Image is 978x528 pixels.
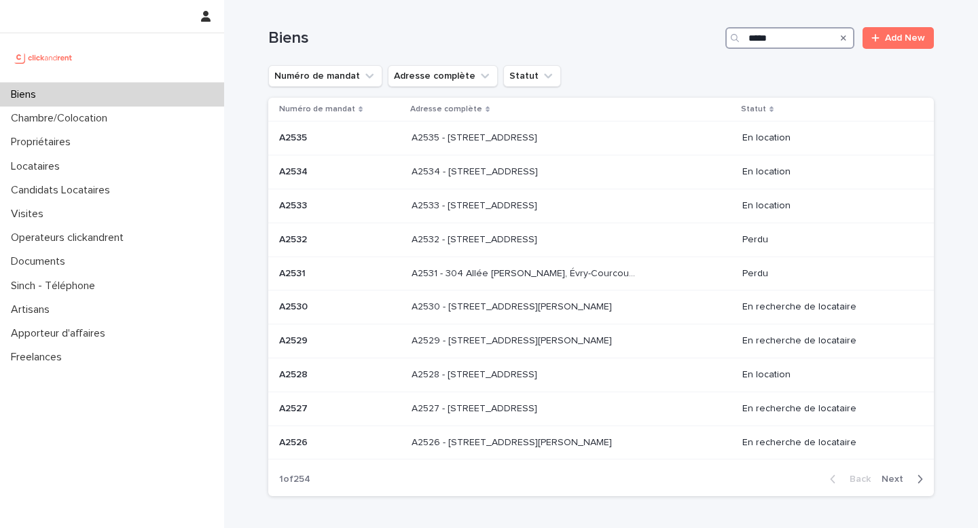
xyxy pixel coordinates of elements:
p: A2533 [279,197,310,212]
p: Artisans [5,303,60,316]
p: Perdu [742,268,912,280]
p: 1 of 254 [268,463,321,496]
tr: A2526A2526 A2526 - [STREET_ADDRESS][PERSON_NAME]A2526 - [STREET_ADDRESS][PERSON_NAME] En recherch... [268,426,934,459]
button: Statut [503,65,561,87]
p: A2532 - [STREET_ADDRESS] [412,231,540,246]
p: Propriétaires [5,136,81,149]
p: Numéro de mandat [279,102,355,117]
p: En recherche de locataire [742,403,912,415]
p: A2526 - [STREET_ADDRESS][PERSON_NAME] [412,434,615,449]
a: Add New [863,27,934,49]
input: Search [725,27,854,49]
p: Freelances [5,351,73,364]
tr: A2532A2532 A2532 - [STREET_ADDRESS]A2532 - [STREET_ADDRESS] Perdu [268,223,934,257]
p: A2526 [279,434,310,449]
tr: A2534A2534 A2534 - [STREET_ADDRESS]A2534 - [STREET_ADDRESS] En location [268,155,934,189]
p: A2535 - 262 rue du Faubourg Saint-Martin, Paris 75010 [412,130,540,144]
tr: A2528A2528 A2528 - [STREET_ADDRESS]A2528 - [STREET_ADDRESS] En location [268,358,934,392]
p: En location [742,132,912,144]
p: A2533 - [STREET_ADDRESS] [412,197,540,212]
p: A2534 [279,164,310,178]
p: Operateurs clickandrent [5,231,134,244]
p: A2534 - 134 Cours Aquitaine, Boulogne-Billancourt 92100 [412,164,541,178]
p: A2535 [279,130,310,144]
tr: A2529A2529 A2529 - [STREET_ADDRESS][PERSON_NAME]A2529 - [STREET_ADDRESS][PERSON_NAME] En recherch... [268,324,934,358]
p: Chambre/Colocation [5,112,118,125]
button: Back [819,473,876,485]
p: En location [742,369,912,381]
p: A2528 [279,366,310,381]
p: En recherche de locataire [742,301,912,313]
p: A2529 [279,333,310,347]
p: Statut [741,102,766,117]
p: Biens [5,88,47,101]
p: A2532 [279,231,310,246]
img: UCB0brd3T0yccxBKYDjQ [11,44,77,71]
span: Next [882,474,911,484]
p: A2531 [279,265,308,280]
p: Apporteur d'affaires [5,327,116,340]
button: Numéro de mandat [268,65,382,87]
button: Adresse complète [388,65,498,87]
h1: Biens [268,29,720,48]
p: Candidats Locataires [5,184,121,197]
p: A2529 - 14 rue Honoré de Balzac, Garges-lès-Gonesse 95140 [412,333,615,347]
p: En recherche de locataire [742,335,912,347]
p: A2527 [279,400,310,415]
p: Locataires [5,160,71,173]
p: Sinch - Téléphone [5,280,106,293]
p: A2527 - [STREET_ADDRESS] [412,400,540,415]
span: Add New [885,33,925,43]
p: Perdu [742,234,912,246]
span: Back [841,474,871,484]
p: En location [742,166,912,178]
p: Documents [5,255,76,268]
tr: A2533A2533 A2533 - [STREET_ADDRESS]A2533 - [STREET_ADDRESS] En location [268,189,934,223]
p: A2530 - [STREET_ADDRESS][PERSON_NAME] [412,299,615,313]
tr: A2527A2527 A2527 - [STREET_ADDRESS]A2527 - [STREET_ADDRESS] En recherche de locataire [268,392,934,426]
tr: A2531A2531 A2531 - 304 Allée [PERSON_NAME], Évry-Courcouronnes 91000A2531 - 304 Allée [PERSON_NAM... [268,257,934,290]
p: Adresse complète [410,102,482,117]
p: A2531 - 304 Allée Pablo Neruda, Évry-Courcouronnes 91000 [412,265,640,280]
tr: A2530A2530 A2530 - [STREET_ADDRESS][PERSON_NAME]A2530 - [STREET_ADDRESS][PERSON_NAME] En recherch... [268,290,934,324]
tr: A2535A2535 A2535 - [STREET_ADDRESS]A2535 - [STREET_ADDRESS] En location [268,121,934,155]
p: A2528 - [STREET_ADDRESS] [412,366,540,381]
button: Next [876,473,934,485]
p: En location [742,200,912,212]
p: En recherche de locataire [742,437,912,449]
p: A2530 [279,299,310,313]
p: Visites [5,208,54,221]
